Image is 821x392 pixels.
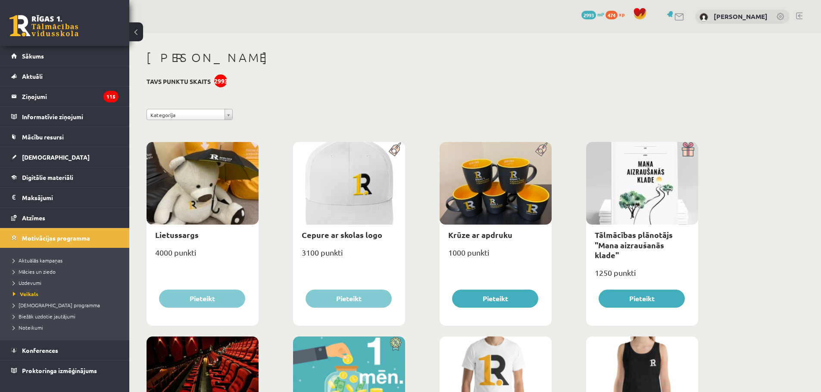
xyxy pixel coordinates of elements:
[699,13,708,22] img: Viktorija Paņuhno
[448,230,512,240] a: Krūze ar apdruku
[22,367,97,374] span: Proktoringa izmēģinājums
[159,290,245,308] button: Pieteikt
[386,336,405,351] img: Atlaide
[150,109,221,120] span: Kategorija
[11,127,119,147] a: Mācību resursi
[13,324,121,331] a: Noteikumi
[147,78,211,85] h3: Tavs punktu skaits
[13,324,43,331] span: Noteikumi
[11,188,119,207] a: Maksājumi
[13,301,121,309] a: [DEMOGRAPHIC_DATA] programma
[619,11,624,18] span: xp
[452,290,538,308] button: Pieteikt
[11,208,119,228] a: Atzīmes
[155,230,199,240] a: Lietussargs
[11,361,119,380] a: Proktoringa izmēģinājums
[147,50,698,65] h1: [PERSON_NAME]
[13,279,121,287] a: Uzdevumi
[9,15,78,37] a: Rīgas 1. Tālmācības vidusskola
[147,245,259,267] div: 4000 punkti
[581,11,604,18] a: 2993 mP
[440,245,552,267] div: 1000 punkti
[679,142,698,157] img: Dāvana ar pārsteigumu
[586,265,698,287] div: 1250 punkti
[214,74,227,87] div: 2993
[386,142,405,157] img: Populāra prece
[13,290,38,297] span: Veikals
[22,214,45,222] span: Atzīmes
[22,72,43,80] span: Aktuāli
[714,12,768,21] a: [PERSON_NAME]
[22,52,44,60] span: Sākums
[11,46,119,66] a: Sākums
[595,230,673,260] a: Tālmācības plānotājs "Mana aizraušanās klade"
[11,228,119,248] a: Motivācijas programma
[13,268,56,275] span: Mācies un ziedo
[22,346,58,354] span: Konferences
[293,245,405,267] div: 3100 punkti
[103,91,119,102] i: 115
[599,290,685,308] button: Pieteikt
[13,302,100,309] span: [DEMOGRAPHIC_DATA] programma
[11,340,119,360] a: Konferences
[22,153,90,161] span: [DEMOGRAPHIC_DATA]
[13,256,121,264] a: Aktuālās kampaņas
[11,66,119,86] a: Aktuāli
[11,167,119,187] a: Digitālie materiāli
[13,257,62,264] span: Aktuālās kampaņas
[532,142,552,157] img: Populāra prece
[581,11,596,19] span: 2993
[11,147,119,167] a: [DEMOGRAPHIC_DATA]
[606,11,618,19] span: 474
[13,290,121,298] a: Veikals
[22,188,119,207] legend: Maksājumi
[306,290,392,308] button: Pieteikt
[13,279,41,286] span: Uzdevumi
[13,312,121,320] a: Biežāk uzdotie jautājumi
[22,86,119,106] legend: Ziņojumi
[11,107,119,127] a: Informatīvie ziņojumi
[11,86,119,106] a: Ziņojumi115
[606,11,629,18] a: 474 xp
[13,268,121,275] a: Mācies un ziedo
[13,313,75,320] span: Biežāk uzdotie jautājumi
[22,173,73,181] span: Digitālie materiāli
[22,107,119,127] legend: Informatīvie ziņojumi
[147,109,233,120] a: Kategorija
[22,234,90,242] span: Motivācijas programma
[22,133,64,141] span: Mācību resursi
[597,11,604,18] span: mP
[302,230,382,240] a: Cepure ar skolas logo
